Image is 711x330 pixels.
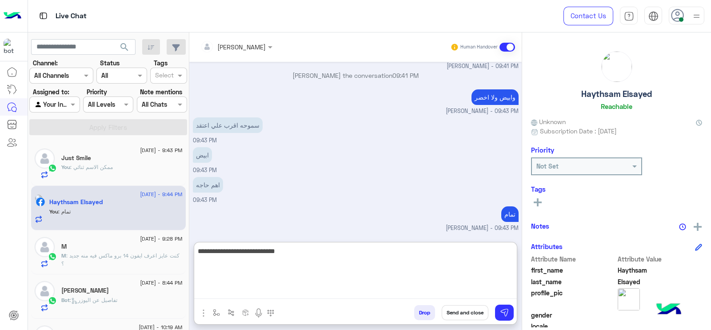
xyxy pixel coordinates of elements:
h5: Haythsam Elsayed [581,89,652,99]
span: Bot [61,297,70,303]
img: add [694,223,702,231]
button: Drop [414,305,435,320]
img: defaultAdmin.png [35,237,55,257]
h5: Haythsam Elsayed [49,198,103,206]
h6: Reachable [601,102,632,110]
span: profile_pic [531,288,616,309]
p: 21/8/2025, 9:43 PM [471,89,519,105]
button: create order [239,305,253,320]
img: tab [624,11,634,21]
label: Note mentions [140,87,182,97]
span: [DATE] - 9:43 PM [140,146,182,154]
span: ممكن الاسم ثنائي [70,164,113,170]
h6: Priority [531,146,554,154]
label: Status [100,58,120,68]
span: [DATE] - 8:44 PM [140,279,182,287]
h6: Tags [531,185,702,193]
span: تمام [58,208,71,215]
h5: M [61,243,67,250]
p: 21/8/2025, 9:43 PM [193,117,263,133]
span: [PERSON_NAME] - 09:43 PM [446,107,519,116]
img: WhatsApp [48,296,57,305]
span: : تفاصيل عن اليوزر [70,297,117,303]
img: defaultAdmin.png [35,281,55,301]
label: Assigned to: [33,87,69,97]
img: picture [618,288,640,310]
span: [DATE] - 9:28 PM [140,235,182,243]
h6: Attributes [531,242,563,250]
span: 09:43 PM [193,137,217,144]
span: Unknown [531,117,566,126]
h5: Just Smile [61,154,91,162]
img: tab [648,11,659,21]
p: [PERSON_NAME] the conversation [193,71,519,80]
span: You [49,208,58,215]
p: 21/8/2025, 9:43 PM [193,177,223,193]
label: Tags [154,58,168,68]
img: send message [500,308,509,317]
a: Contact Us [563,7,613,25]
span: 09:41 PM [392,72,419,79]
span: Attribute Name [531,254,616,264]
img: send voice note [253,308,264,318]
label: Channel: [33,58,58,68]
span: Subscription Date : [DATE] [540,126,617,136]
button: Trigger scenario [224,305,239,320]
span: كنت عايز اعرف ايفون 14 برو ماكس فيه منه جديد ؟ [61,252,180,267]
span: 09:43 PM [193,167,217,173]
span: null [618,310,703,320]
button: Send and close [442,305,488,320]
img: hulul-logo.png [653,294,684,326]
span: 09:43 PM [193,197,217,203]
p: 21/8/2025, 9:43 PM [501,206,519,222]
a: tab [620,7,638,25]
img: 1403182699927242 [4,39,20,55]
span: gender [531,310,616,320]
button: search [114,39,136,58]
img: defaultAdmin.png [35,149,55,169]
span: [PERSON_NAME] - 09:41 PM [447,62,519,71]
img: tab [38,10,49,21]
img: Trigger scenario [228,309,235,316]
span: M [61,252,66,259]
span: Attribute Value [618,254,703,264]
span: Haythsam [618,266,703,275]
p: 21/8/2025, 9:43 PM [193,147,212,163]
img: make a call [267,310,274,317]
img: profile [691,11,702,22]
span: search [119,42,130,52]
img: Facebook [36,197,45,206]
img: select flow [213,309,220,316]
span: Elsayed [618,277,703,286]
img: notes [679,223,686,230]
img: Logo [4,7,21,25]
h5: ZIAD NAJI [61,287,109,294]
h6: Notes [531,222,549,230]
button: Apply Filters [29,119,187,135]
img: WhatsApp [48,252,57,261]
span: [DATE] - 9:44 PM [140,190,182,198]
span: [PERSON_NAME] - 09:43 PM [446,224,519,233]
div: Select [154,70,174,82]
button: select flow [209,305,224,320]
small: Human Handover [460,44,498,51]
img: picture [35,194,43,202]
img: picture [602,52,632,82]
span: first_name [531,266,616,275]
span: last_name [531,277,616,286]
label: Priority [87,87,107,97]
img: WhatsApp [48,164,57,173]
img: create order [242,309,249,316]
span: You [61,164,70,170]
img: send attachment [198,308,209,318]
p: Live Chat [56,10,87,22]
